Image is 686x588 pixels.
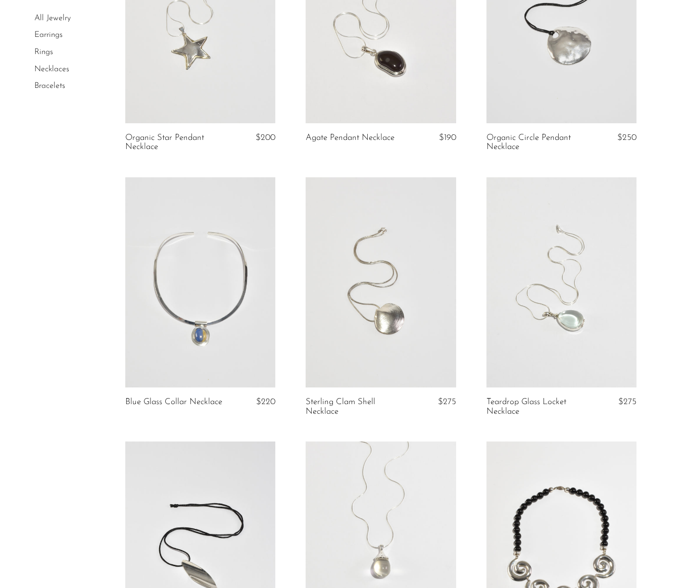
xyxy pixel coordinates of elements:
a: Teardrop Glass Locket Necklace [486,398,585,416]
span: $275 [438,398,456,406]
span: $250 [617,133,636,142]
span: $220 [256,398,275,406]
a: Rings [34,48,53,56]
a: All Jewelry [34,14,71,22]
span: $275 [618,398,636,406]
a: Organic Circle Pendant Necklace [486,133,585,152]
a: Blue Glass Collar Necklace [125,398,222,407]
a: Sterling Clam Shell Necklace [306,398,405,416]
a: Agate Pendant Necklace [306,133,395,142]
a: Organic Star Pendant Necklace [125,133,224,152]
a: Earrings [34,31,63,39]
span: $190 [439,133,456,142]
a: Necklaces [34,65,69,73]
span: $200 [256,133,275,142]
a: Bracelets [34,82,65,90]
